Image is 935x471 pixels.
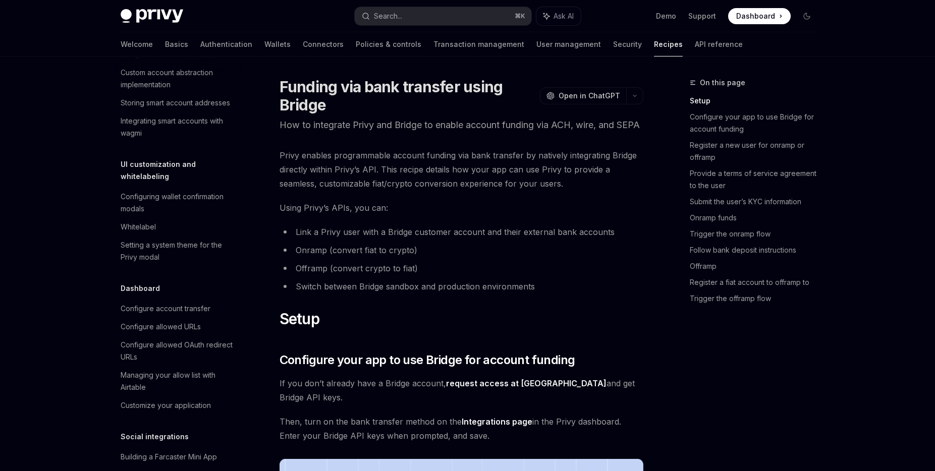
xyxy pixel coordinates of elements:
[121,67,236,91] div: Custom account abstraction implementation
[280,376,643,404] span: If you don’t already have a Bridge account, and get Bridge API keys.
[121,158,242,183] h5: UI customization and whitelabeling
[554,11,574,21] span: Ask AI
[690,258,823,274] a: Offramp
[690,165,823,194] a: Provide a terms of service agreement to the user
[121,221,156,233] div: Whitelabel
[688,11,716,21] a: Support
[446,378,607,389] a: request access at [GEOGRAPHIC_DATA]
[121,451,217,463] div: Building a Farcaster Mini App
[121,303,210,315] div: Configure account transfer
[113,318,242,336] a: Configure allowed URLs
[280,415,643,443] span: Then, turn on the bank transfer method on the in the Privy dashboard. Enter your Bridge API keys ...
[355,7,531,25] button: Search...⌘K
[303,32,344,56] a: Connectors
[540,87,626,104] button: Open in ChatGPT
[121,282,160,295] h5: Dashboard
[536,32,601,56] a: User management
[264,32,291,56] a: Wallets
[113,112,242,142] a: Integrating smart accounts with wagmi
[462,417,532,427] a: Integrations page
[113,300,242,318] a: Configure account transfer
[280,148,643,191] span: Privy enables programmable account funding via bank transfer by natively integrating Bridge direc...
[113,448,242,466] a: Building a Farcaster Mini App
[690,290,823,307] a: Trigger the offramp flow
[121,239,236,263] div: Setting a system theme for the Privy modal
[121,321,201,333] div: Configure allowed URLs
[695,32,743,56] a: API reference
[690,137,823,165] a: Register a new user for onramp or offramp
[559,91,620,101] span: Open in ChatGPT
[356,32,421,56] a: Policies & controls
[280,118,643,132] p: How to integrate Privy and Bridge to enable account funding via ACH, wire, and SEPA
[280,225,643,239] li: Link a Privy user with a Bridge customer account and their external bank accounts
[121,115,236,139] div: Integrating smart accounts with wagmi
[536,7,581,25] button: Ask AI
[690,210,823,226] a: Onramp funds
[113,336,242,366] a: Configure allowed OAuth redirect URLs
[121,9,183,23] img: dark logo
[121,431,189,443] h5: Social integrations
[200,32,252,56] a: Authentication
[690,194,823,210] a: Submit the user’s KYC information
[690,226,823,242] a: Trigger the onramp flow
[736,11,775,21] span: Dashboard
[113,366,242,396] a: Managing your allow list with Airtable
[656,11,676,21] a: Demo
[690,242,823,258] a: Follow bank deposit instructions
[280,352,575,368] span: Configure your app to use Bridge for account funding
[280,279,643,293] li: Switch between Bridge sandbox and production environments
[121,32,153,56] a: Welcome
[690,93,823,109] a: Setup
[654,32,683,56] a: Recipes
[613,32,642,56] a: Security
[690,109,823,137] a: Configure your app to use Bridge for account funding
[280,201,643,215] span: Using Privy’s APIs, you can:
[728,8,791,24] a: Dashboard
[113,94,242,112] a: Storing smart account addresses
[165,32,188,56] a: Basics
[280,310,319,328] span: Setup
[121,369,236,393] div: Managing your allow list with Airtable
[280,78,536,114] h1: Funding via bank transfer using Bridge
[515,12,525,20] span: ⌘ K
[113,396,242,415] a: Customize your application
[700,77,745,89] span: On this page
[113,218,242,236] a: Whitelabel
[121,399,211,411] div: Customize your application
[799,8,815,24] button: Toggle dark mode
[433,32,524,56] a: Transaction management
[121,97,230,109] div: Storing smart account addresses
[113,64,242,94] a: Custom account abstraction implementation
[280,243,643,257] li: Onramp (convert fiat to crypto)
[280,261,643,275] li: Offramp (convert crypto to fiat)
[113,188,242,218] a: Configuring wallet confirmation modals
[690,274,823,290] a: Register a fiat account to offramp to
[113,236,242,266] a: Setting a system theme for the Privy modal
[121,191,236,215] div: Configuring wallet confirmation modals
[374,10,402,22] div: Search...
[121,339,236,363] div: Configure allowed OAuth redirect URLs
